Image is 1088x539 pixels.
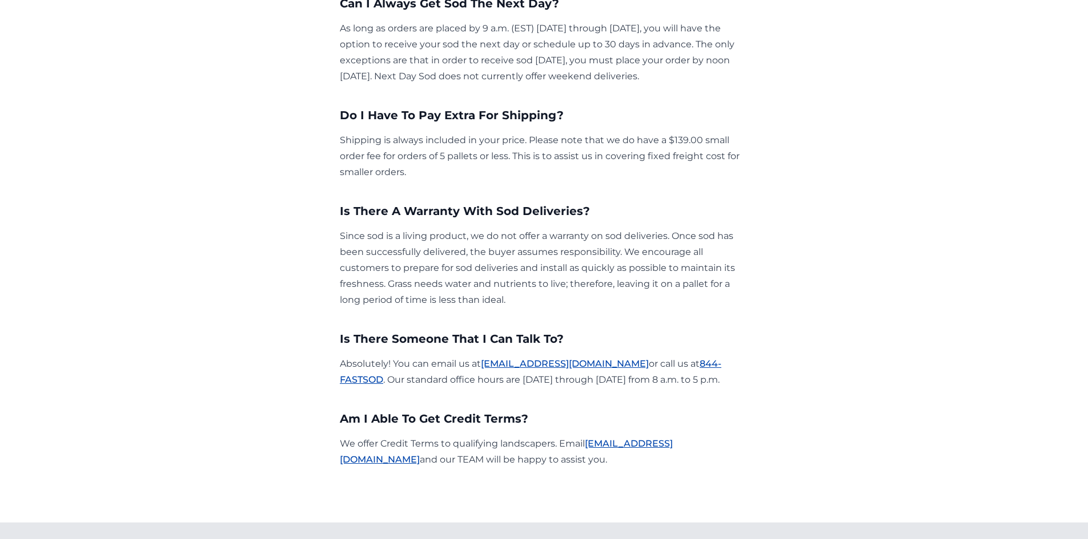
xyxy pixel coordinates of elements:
p: Shipping is always included in your price. Please note that we do have a $139.00 small order fee ... [340,132,748,180]
h3: Is There Someone That I Can Talk To? [340,317,748,347]
h3: Am I Able To Get Credit Terms? [340,397,748,427]
h3: Do I Have To Pay Extra For Shipping? [340,94,748,123]
h3: Is There A Warranty With Sod Deliveries? [340,189,748,219]
p: Absolutely! You can email us at or call us at . Our standard office hours are [DATE] through [DAT... [340,356,748,388]
p: Since sod is a living product, we do not offer a warranty on sod deliveries. Once sod has been su... [340,228,748,308]
a: [EMAIL_ADDRESS][DOMAIN_NAME] [481,358,649,369]
p: As long as orders are placed by 9 a.m. (EST) [DATE] through [DATE], you will have the option to r... [340,21,748,84]
p: We offer Credit Terms to qualifying landscapers. Email and our TEAM will be happy to assist you. [340,436,748,468]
